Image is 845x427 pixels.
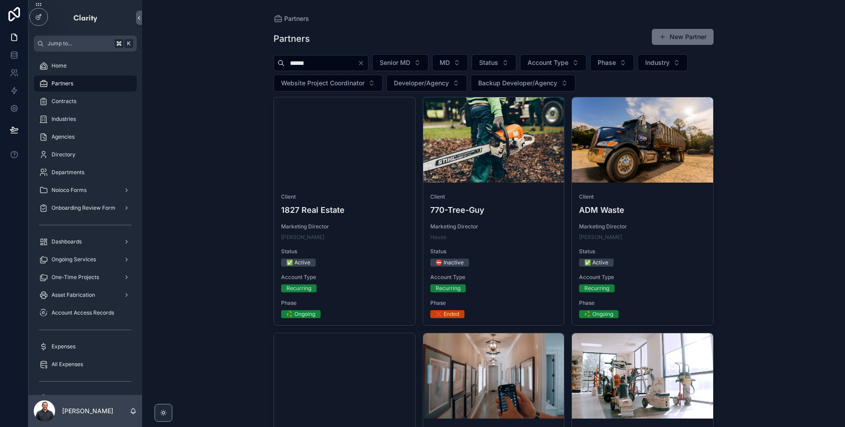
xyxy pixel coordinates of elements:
[479,58,498,67] span: Status
[430,299,557,307] span: Phase
[436,259,464,267] div: ⛔ Inactive
[430,193,557,200] span: Client
[281,204,408,216] h4: 1827 Real Estate
[430,234,446,241] a: House
[52,361,83,368] span: All Expenses
[34,390,137,406] a: My Forms
[274,333,415,419] div: DSC05378-_1_.webp
[52,291,95,299] span: Asset Fabrication
[579,193,706,200] span: Client
[436,310,459,318] div: ❌ Ended
[34,356,137,372] a: All Expenses
[34,93,137,109] a: Contracts
[52,62,67,69] span: Home
[386,75,467,92] button: Select Button
[28,52,142,395] div: scrollable content
[34,182,137,198] a: Noloco Forms
[34,111,137,127] a: Industries
[571,97,714,326] a: ClientADM WasteMarketing Director[PERSON_NAME]Status✅ ActiveAccount TypeRecurringPhase♻️ Ongoing
[478,79,557,88] span: Backup Developer/Agency
[34,269,137,285] a: One-Time Projects
[34,339,137,355] a: Expenses
[34,58,137,74] a: Home
[598,58,616,67] span: Phase
[281,193,408,200] span: Client
[52,151,75,158] span: Directory
[281,79,365,88] span: Website Project Coordinator
[52,309,114,316] span: Account Access Records
[274,14,309,23] a: Partners
[281,234,324,241] a: [PERSON_NAME]
[34,36,137,52] button: Jump to...K
[34,147,137,163] a: Directory
[572,97,713,183] div: adm-Cropped.webp
[274,97,416,326] a: Client1827 Real EstateMarketing Director[PERSON_NAME]Status✅ ActiveAccount TypeRecurringPhase♻️ O...
[584,310,613,318] div: ♻️ Ongoing
[520,54,587,71] button: Select Button
[52,187,87,194] span: Noloco Forms
[274,97,415,183] div: 1827.webp
[584,284,609,292] div: Recurring
[372,54,428,71] button: Select Button
[274,32,310,45] h1: Partners
[34,305,137,321] a: Account Access Records
[52,343,75,350] span: Expenses
[652,29,714,45] button: New Partner
[34,164,137,180] a: Departments
[436,284,460,292] div: Recurring
[52,133,75,140] span: Agencies
[52,274,99,281] span: One-Time Projects
[579,274,706,281] span: Account Type
[34,251,137,267] a: Ongoing Services
[52,169,84,176] span: Departments
[430,248,557,255] span: Status
[48,40,111,47] span: Jump to...
[645,58,670,67] span: Industry
[52,204,115,212] span: Onboarding Review Form
[584,259,608,267] div: ✅ Active
[579,204,706,216] h4: ADM Waste
[423,333,564,419] div: Aarons.webp
[579,248,706,255] span: Status
[430,223,557,230] span: Marketing Director
[52,238,82,245] span: Dashboards
[34,200,137,216] a: Onboarding Review Form
[430,274,557,281] span: Account Type
[440,58,450,67] span: MD
[52,80,73,87] span: Partners
[380,58,410,67] span: Senior MD
[579,234,622,241] a: [PERSON_NAME]
[286,310,315,318] div: ♻️ Ongoing
[528,58,568,67] span: Account Type
[638,54,688,71] button: Select Button
[472,54,516,71] button: Select Button
[281,274,408,281] span: Account Type
[579,299,706,307] span: Phase
[281,299,408,307] span: Phase
[471,75,575,92] button: Select Button
[34,234,137,250] a: Dashboards
[274,75,383,92] button: Select Button
[432,54,468,71] button: Select Button
[281,248,408,255] span: Status
[572,333,713,419] div: able-Cropped.webp
[284,14,309,23] span: Partners
[281,223,408,230] span: Marketing Director
[125,40,132,47] span: K
[62,407,113,415] p: [PERSON_NAME]
[430,204,557,216] h4: 770-Tree-Guy
[423,97,564,183] div: 770-Cropped.webp
[286,259,310,267] div: ✅ Active
[52,116,76,123] span: Industries
[423,97,565,326] a: Client770-Tree-GuyMarketing DirectorHouseStatus⛔ InactiveAccount TypeRecurringPhase❌ Ended
[579,223,706,230] span: Marketing Director
[590,54,634,71] button: Select Button
[52,98,76,105] span: Contracts
[52,395,77,402] span: My Forms
[394,79,449,88] span: Developer/Agency
[357,60,368,67] button: Clear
